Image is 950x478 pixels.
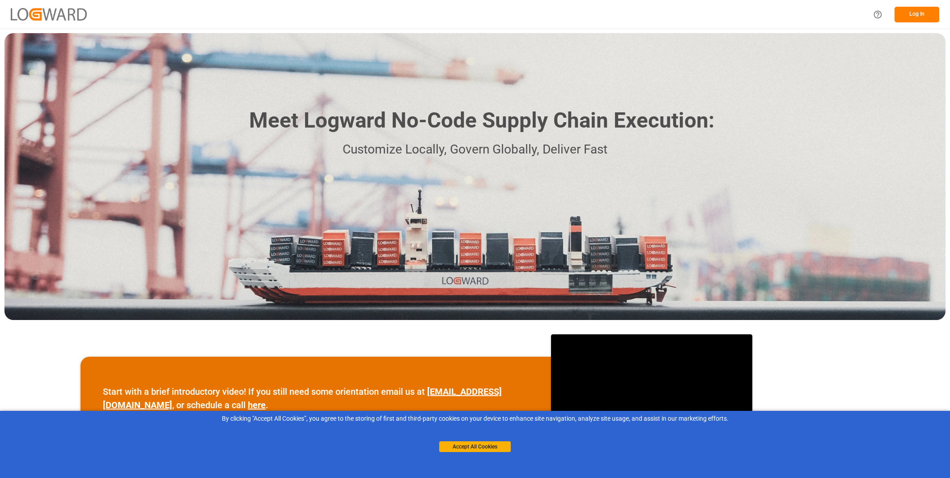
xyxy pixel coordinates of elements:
p: Customize Locally, Govern Globally, Deliver Fast [236,140,714,160]
div: By clicking "Accept All Cookies”, you agree to the storing of first and third-party cookies on yo... [6,414,944,423]
button: Log In [895,7,939,22]
a: here [248,400,266,410]
img: Logward_new_orange.png [11,8,87,20]
button: Help Center [868,4,888,25]
h1: Meet Logward No-Code Supply Chain Execution: [249,105,714,137]
p: Start with a brief introductory video! If you still need some orientation email us at , or schedu... [103,385,529,412]
a: [EMAIL_ADDRESS][DOMAIN_NAME] [103,386,502,410]
button: Accept All Cookies [439,441,511,452]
